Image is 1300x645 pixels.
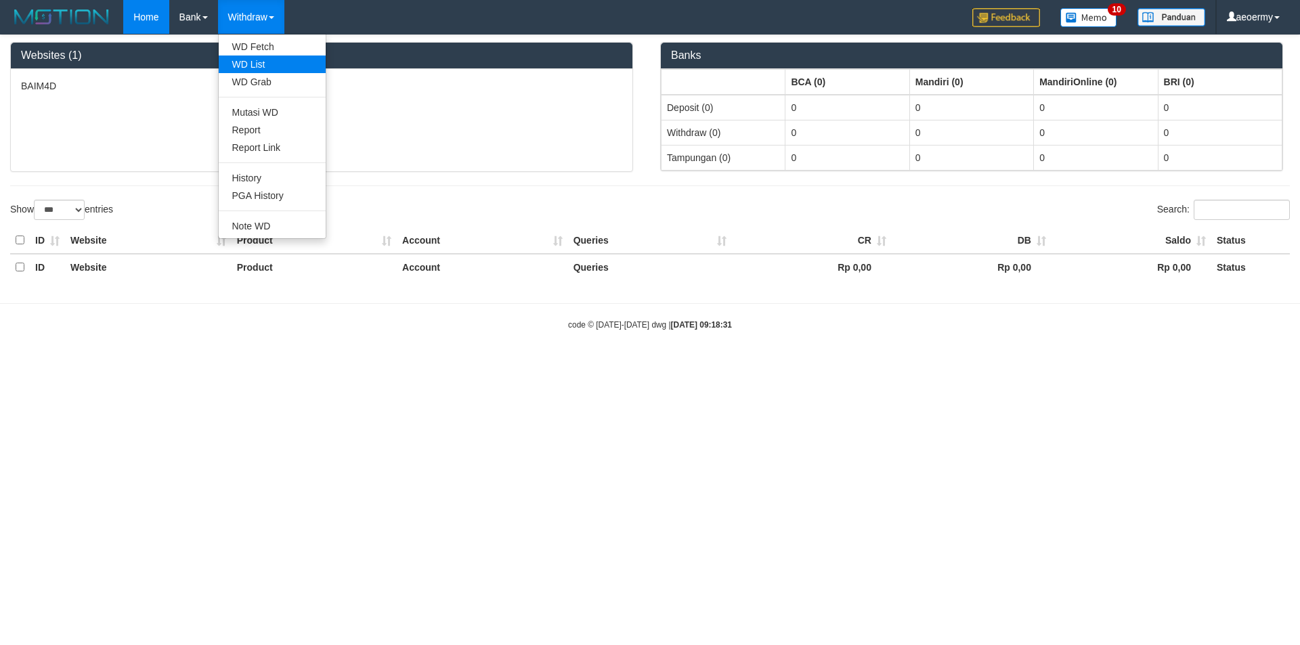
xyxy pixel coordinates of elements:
[1052,254,1211,280] th: Rp 0,00
[662,95,785,120] td: Deposit (0)
[671,320,732,330] strong: [DATE] 09:18:31
[219,104,326,121] a: Mutasi WD
[65,227,232,254] th: Website
[1211,254,1290,280] th: Status
[785,95,909,120] td: 0
[909,145,1033,170] td: 0
[909,95,1033,120] td: 0
[30,227,65,254] th: ID
[34,200,85,220] select: Showentries
[65,254,232,280] th: Website
[219,73,326,91] a: WD Grab
[219,139,326,156] a: Report Link
[568,227,732,254] th: Queries
[892,254,1052,280] th: Rp 0,00
[219,38,326,55] a: WD Fetch
[1034,120,1158,145] td: 0
[662,145,785,170] td: Tampungan (0)
[397,254,568,280] th: Account
[1108,3,1126,16] span: 10
[232,254,397,280] th: Product
[785,145,909,170] td: 0
[219,217,326,235] a: Note WD
[219,169,326,187] a: History
[568,254,732,280] th: Queries
[21,79,622,93] p: BAIM4D
[1211,227,1290,254] th: Status
[30,254,65,280] th: ID
[1157,200,1290,220] label: Search:
[662,69,785,95] th: Group: activate to sort column ascending
[732,254,892,280] th: Rp 0,00
[662,120,785,145] td: Withdraw (0)
[1158,145,1282,170] td: 0
[909,120,1033,145] td: 0
[892,227,1052,254] th: DB
[219,55,326,73] a: WD List
[568,320,732,330] small: code © [DATE]-[DATE] dwg |
[1052,227,1211,254] th: Saldo
[1158,69,1282,95] th: Group: activate to sort column ascending
[1034,95,1158,120] td: 0
[21,49,622,62] h3: Websites (1)
[909,69,1033,95] th: Group: activate to sort column ascending
[1137,8,1205,26] img: panduan.png
[219,121,326,139] a: Report
[785,69,909,95] th: Group: activate to sort column ascending
[1194,200,1290,220] input: Search:
[972,8,1040,27] img: Feedback.jpg
[1034,145,1158,170] td: 0
[732,227,892,254] th: CR
[10,200,113,220] label: Show entries
[671,49,1272,62] h3: Banks
[219,187,326,204] a: PGA History
[232,227,397,254] th: Product
[10,7,113,27] img: MOTION_logo.png
[397,227,568,254] th: Account
[1034,69,1158,95] th: Group: activate to sort column ascending
[1060,8,1117,27] img: Button%20Memo.svg
[1158,95,1282,120] td: 0
[1158,120,1282,145] td: 0
[785,120,909,145] td: 0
